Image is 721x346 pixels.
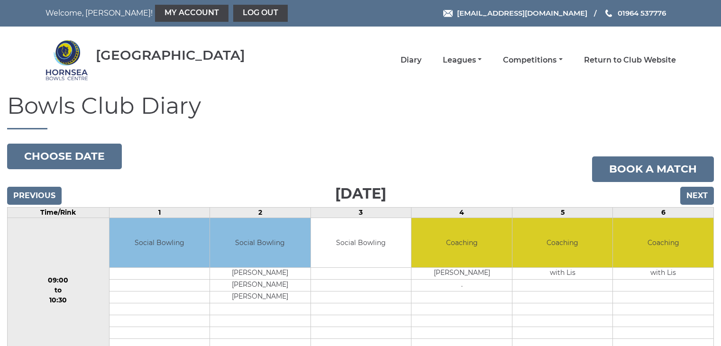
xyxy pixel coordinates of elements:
[46,5,300,22] nav: Welcome, [PERSON_NAME]!
[210,268,310,280] td: [PERSON_NAME]
[7,187,62,205] input: Previous
[411,218,512,268] td: Coaching
[411,280,512,291] td: .
[411,207,512,218] td: 4
[96,48,245,63] div: [GEOGRAPHIC_DATA]
[613,268,713,280] td: with Lis
[210,291,310,303] td: [PERSON_NAME]
[443,55,482,65] a: Leagues
[46,39,88,82] img: Hornsea Bowls Centre
[512,218,613,268] td: Coaching
[512,207,613,218] td: 5
[8,207,110,218] td: Time/Rink
[401,55,421,65] a: Diary
[443,8,587,18] a: Email [EMAIL_ADDRESS][DOMAIN_NAME]
[110,218,210,268] td: Social Bowling
[109,207,210,218] td: 1
[443,10,453,17] img: Email
[310,207,411,218] td: 3
[613,207,714,218] td: 6
[680,187,714,205] input: Next
[592,156,714,182] a: Book a match
[503,55,562,65] a: Competitions
[7,93,714,129] h1: Bowls Club Diary
[605,9,612,17] img: Phone us
[233,5,288,22] a: Log out
[311,218,411,268] td: Social Bowling
[618,9,666,18] span: 01964 537776
[155,5,228,22] a: My Account
[210,207,311,218] td: 2
[512,268,613,280] td: with Lis
[7,144,122,169] button: Choose date
[210,218,310,268] td: Social Bowling
[613,218,713,268] td: Coaching
[457,9,587,18] span: [EMAIL_ADDRESS][DOMAIN_NAME]
[210,280,310,291] td: [PERSON_NAME]
[411,268,512,280] td: [PERSON_NAME]
[584,55,676,65] a: Return to Club Website
[604,8,666,18] a: Phone us 01964 537776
